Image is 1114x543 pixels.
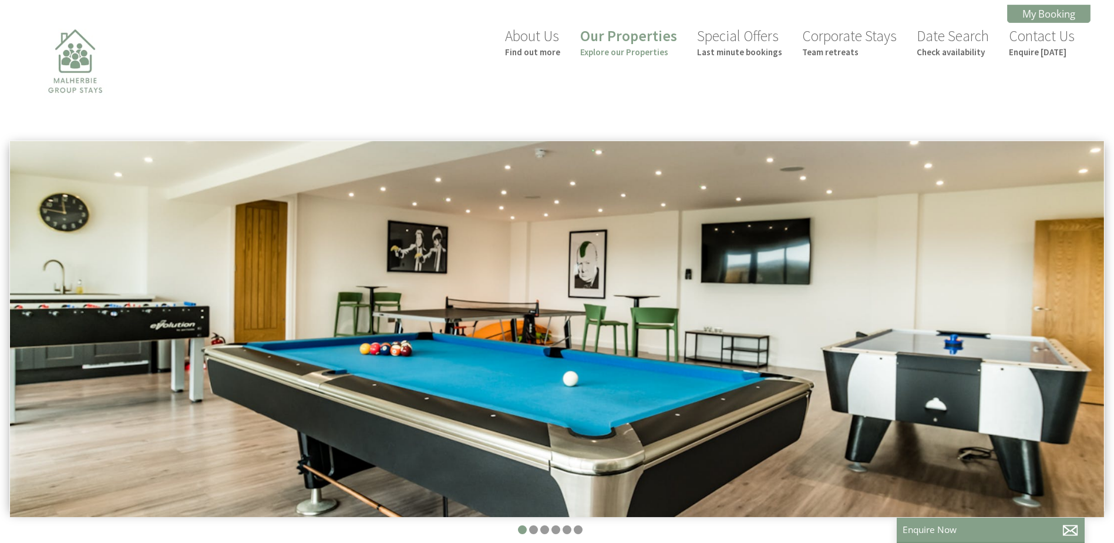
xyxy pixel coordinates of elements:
small: Team retreats [802,46,897,58]
a: Special OffersLast minute bookings [697,26,782,58]
small: Find out more [505,46,560,58]
a: Date SearchCheck availability [917,26,989,58]
small: Enquire [DATE] [1009,46,1075,58]
a: About UsFind out more [505,26,560,58]
img: Malherbie Group Stays [16,22,134,139]
a: Contact UsEnquire [DATE] [1009,26,1075,58]
a: Corporate StaysTeam retreats [802,26,897,58]
a: Our PropertiesExplore our Properties [580,26,677,58]
a: My Booking [1007,5,1091,23]
small: Last minute bookings [697,46,782,58]
small: Check availability [917,46,989,58]
small: Explore our Properties [580,46,677,58]
p: Enquire Now [903,524,1079,536]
